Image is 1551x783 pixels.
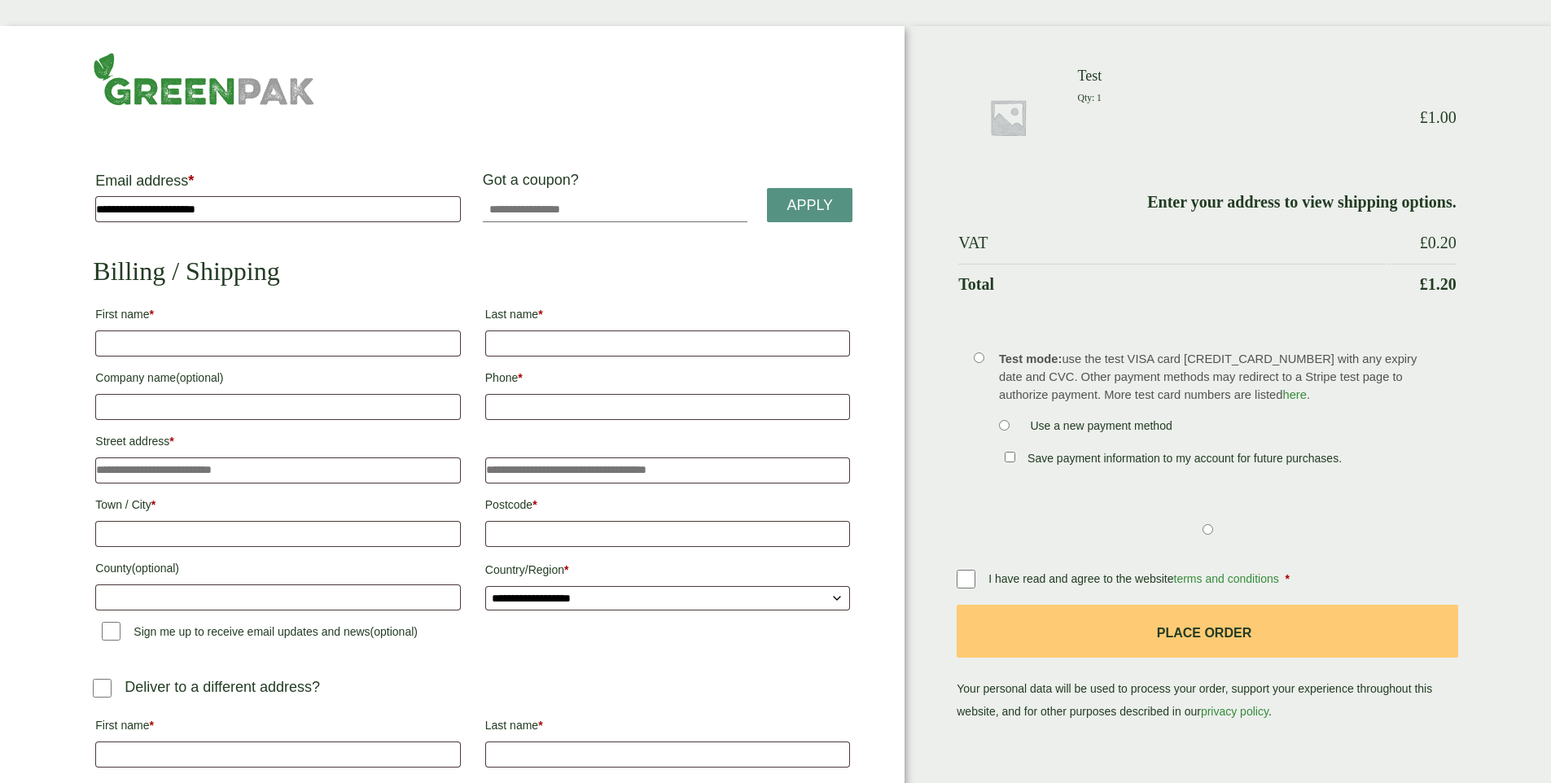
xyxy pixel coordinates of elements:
[1021,452,1348,470] label: Save payment information to my account for future purchases.
[485,303,850,330] label: Last name
[485,493,850,521] label: Postcode
[125,676,320,698] p: Deliver to a different address?
[958,223,1386,262] th: VAT
[95,173,460,196] label: Email address
[176,371,223,384] span: (optional)
[93,256,852,287] h2: Billing / Shipping
[957,605,1457,658] button: Place order
[485,366,850,394] label: Phone
[999,352,1062,365] strong: Test mode:
[1077,93,1101,103] small: Qty: 1
[95,714,460,741] label: First name
[958,182,1456,221] td: Enter your address to view shipping options.
[958,264,1386,304] th: Total
[483,172,585,196] label: Got a coupon?
[767,188,852,223] a: Apply
[957,605,1457,723] p: Your personal data will be used to process your order, support your experience throughout this we...
[370,625,418,638] span: (optional)
[1420,108,1428,126] span: £
[1420,234,1457,252] bdi: 0.20
[95,303,460,330] label: First name
[485,714,850,741] label: Last name
[485,558,850,586] label: Country/Region
[786,197,833,215] span: Apply
[102,622,120,641] input: Sign me up to receive email updates and news(optional)
[1077,68,1386,85] h3: Test
[132,562,179,575] span: (optional)
[95,366,460,394] label: Company name
[1201,705,1268,718] a: privacy policy
[95,557,460,584] label: County
[1420,275,1428,293] span: £
[1420,234,1428,252] span: £
[93,52,315,106] img: GreenPak Supplies
[1286,572,1290,585] abbr: required
[95,625,424,643] label: Sign me up to receive email updates and news
[1023,419,1178,437] label: Use a new payment method
[95,493,460,521] label: Town / City
[1420,275,1457,293] bdi: 1.20
[1174,572,1279,585] a: terms and conditions
[95,430,460,457] label: Street address
[958,68,1058,167] img: Placeholder
[999,350,1433,404] p: use the test VISA card [CREDIT_CARD_NUMBER] with any expiry date and CVC. Other payment methods m...
[1420,108,1457,126] bdi: 1.00
[988,572,1282,585] span: I have read and agree to the website
[1282,388,1306,401] a: here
